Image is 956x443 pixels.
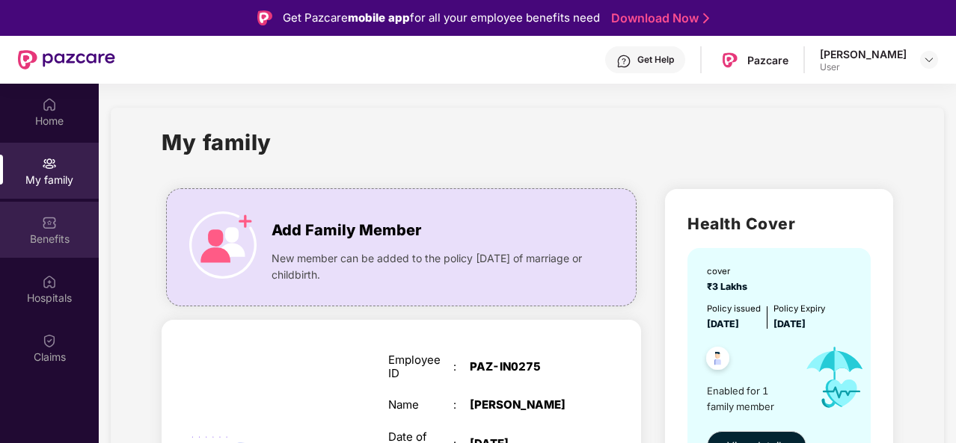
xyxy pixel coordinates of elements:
[820,47,907,61] div: [PERSON_NAME]
[453,398,470,412] div: :
[470,398,583,412] div: [PERSON_NAME]
[637,54,674,66] div: Get Help
[707,318,739,329] span: [DATE]
[388,398,453,412] div: Name
[687,211,870,236] h2: Health Cover
[793,332,877,424] img: icon
[42,97,57,112] img: svg+xml;base64,PHN2ZyBpZD0iSG9tZSIgeG1sbnM9Imh0dHA6Ly93d3cudzMub3JnLzIwMDAvc3ZnIiB3aWR0aD0iMjAiIG...
[162,126,272,159] h1: My family
[707,264,752,278] div: cover
[703,10,709,26] img: Stroke
[773,318,806,329] span: [DATE]
[283,9,600,27] div: Get Pazcare for all your employee benefits need
[42,215,57,230] img: svg+xml;base64,PHN2ZyBpZD0iQmVuZWZpdHMiIHhtbG5zPSJodHRwOi8vd3d3LnczLm9yZy8yMDAwL3N2ZyIgd2lkdGg9Ij...
[719,49,741,71] img: Pazcare_Logo.png
[707,302,761,315] div: Policy issued
[42,156,57,171] img: svg+xml;base64,PHN2ZyB3aWR0aD0iMjAiIGhlaWdodD0iMjAiIHZpZXdCb3g9IjAgMCAyMCAyMCIgZmlsbD0ibm9uZSIgeG...
[453,360,470,374] div: :
[923,54,935,66] img: svg+xml;base64,PHN2ZyBpZD0iRHJvcGRvd24tMzJ4MzIiIHhtbG5zPSJodHRwOi8vd3d3LnczLm9yZy8yMDAwL3N2ZyIgd2...
[272,250,589,283] span: New member can be added to the policy [DATE] of marriage or childbirth.
[18,50,115,69] img: New Pazcare Logo
[707,383,793,414] span: Enabled for 1 family member
[42,333,57,348] img: svg+xml;base64,PHN2ZyBpZD0iQ2xhaW0iIHhtbG5zPSJodHRwOi8vd3d3LnczLm9yZy8yMDAwL3N2ZyIgd2lkdGg9IjIwIi...
[747,53,788,67] div: Pazcare
[820,61,907,73] div: User
[470,360,583,374] div: PAZ-IN0275
[348,10,410,25] strong: mobile app
[388,353,453,380] div: Employee ID
[257,10,272,25] img: Logo
[611,10,705,26] a: Download Now
[616,54,631,69] img: svg+xml;base64,PHN2ZyBpZD0iSGVscC0zMngzMiIgeG1sbnM9Imh0dHA6Ly93d3cudzMub3JnLzIwMDAvc3ZnIiB3aWR0aD...
[773,302,825,315] div: Policy Expiry
[189,211,257,279] img: icon
[272,219,421,242] span: Add Family Member
[707,281,752,292] span: ₹3 Lakhs
[42,274,57,289] img: svg+xml;base64,PHN2ZyBpZD0iSG9zcGl0YWxzIiB4bWxucz0iaHR0cDovL3d3dy53My5vcmcvMjAwMC9zdmciIHdpZHRoPS...
[699,342,736,379] img: svg+xml;base64,PHN2ZyB4bWxucz0iaHR0cDovL3d3dy53My5vcmcvMjAwMC9zdmciIHdpZHRoPSI0OC45NDMiIGhlaWdodD...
